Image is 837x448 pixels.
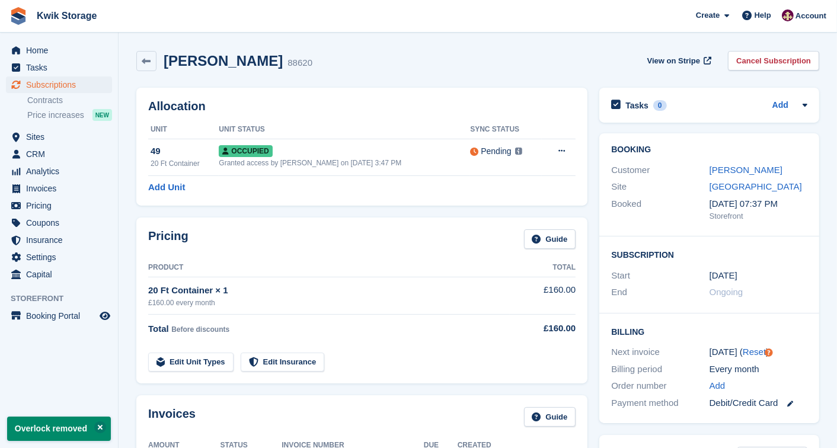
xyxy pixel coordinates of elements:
[696,9,720,21] span: Create
[510,258,576,277] th: Total
[611,379,709,393] div: Order number
[219,145,272,157] span: Occupied
[625,100,648,111] h2: Tasks
[148,297,510,308] div: £160.00 every month
[148,353,234,372] a: Edit Unit Types
[26,197,97,214] span: Pricing
[524,407,576,427] a: Guide
[710,181,802,191] a: [GEOGRAPHIC_DATA]
[710,363,807,376] div: Every month
[148,229,189,249] h2: Pricing
[219,120,470,139] th: Unit Status
[26,59,97,76] span: Tasks
[755,9,771,21] span: Help
[6,308,112,324] a: menu
[27,95,112,106] a: Contracts
[6,266,112,283] a: menu
[515,148,522,155] img: icon-info-grey-7440780725fd019a000dd9b08b2336e03edf1995a4989e88bcd33f0948082b44.svg
[171,325,229,334] span: Before discounts
[470,120,541,139] th: Sync Status
[26,129,97,145] span: Sites
[510,277,576,314] td: £160.00
[643,51,714,71] a: View on Stripe
[219,158,470,168] div: Granted access by [PERSON_NAME] on [DATE] 3:47 PM
[148,100,576,113] h2: Allocation
[611,164,709,177] div: Customer
[510,322,576,335] div: £160.00
[6,163,112,180] a: menu
[611,269,709,283] div: Start
[26,163,97,180] span: Analytics
[710,165,782,175] a: [PERSON_NAME]
[151,145,219,158] div: 49
[710,396,807,410] div: Debit/Credit Card
[481,145,511,158] div: Pending
[710,269,737,283] time: 2025-06-01 00:00:00 UTC
[6,232,112,248] a: menu
[9,7,27,25] img: stora-icon-8386f47178a22dfd0bd8f6a31ec36ba5ce8667c1dd55bd0f319d3a0aa187defe.svg
[32,6,101,25] a: Kwik Storage
[611,345,709,359] div: Next invoice
[92,109,112,121] div: NEW
[27,108,112,121] a: Price increases NEW
[6,59,112,76] a: menu
[148,120,219,139] th: Unit
[653,100,667,111] div: 0
[772,99,788,113] a: Add
[524,229,576,249] a: Guide
[26,215,97,231] span: Coupons
[710,345,807,359] div: [DATE] ( )
[148,284,510,297] div: 20 Ft Container × 1
[26,266,97,283] span: Capital
[287,56,312,70] div: 88620
[611,145,807,155] h2: Booking
[26,146,97,162] span: CRM
[710,287,743,297] span: Ongoing
[6,249,112,265] a: menu
[6,197,112,214] a: menu
[796,10,826,22] span: Account
[710,210,807,222] div: Storefront
[611,325,807,337] h2: Billing
[26,249,97,265] span: Settings
[647,55,700,67] span: View on Stripe
[611,286,709,299] div: End
[611,396,709,410] div: Payment method
[27,110,84,121] span: Price increases
[26,180,97,197] span: Invoices
[782,9,794,21] img: ellie tragonette
[6,76,112,93] a: menu
[26,42,97,59] span: Home
[148,407,196,427] h2: Invoices
[98,309,112,323] a: Preview store
[148,258,510,277] th: Product
[7,417,111,441] p: Overlock removed
[26,308,97,324] span: Booking Portal
[26,76,97,93] span: Subscriptions
[728,51,819,71] a: Cancel Subscription
[763,347,774,358] div: Tooltip anchor
[164,53,283,69] h2: [PERSON_NAME]
[151,158,219,169] div: 20 Ft Container
[148,181,185,194] a: Add Unit
[6,215,112,231] a: menu
[611,180,709,194] div: Site
[611,197,709,222] div: Booked
[710,379,726,393] a: Add
[26,232,97,248] span: Insurance
[6,146,112,162] a: menu
[6,180,112,197] a: menu
[611,248,807,260] h2: Subscription
[6,129,112,145] a: menu
[743,347,766,357] a: Reset
[148,324,169,334] span: Total
[6,42,112,59] a: menu
[11,293,118,305] span: Storefront
[611,363,709,376] div: Billing period
[241,353,325,372] a: Edit Insurance
[710,197,807,211] div: [DATE] 07:37 PM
